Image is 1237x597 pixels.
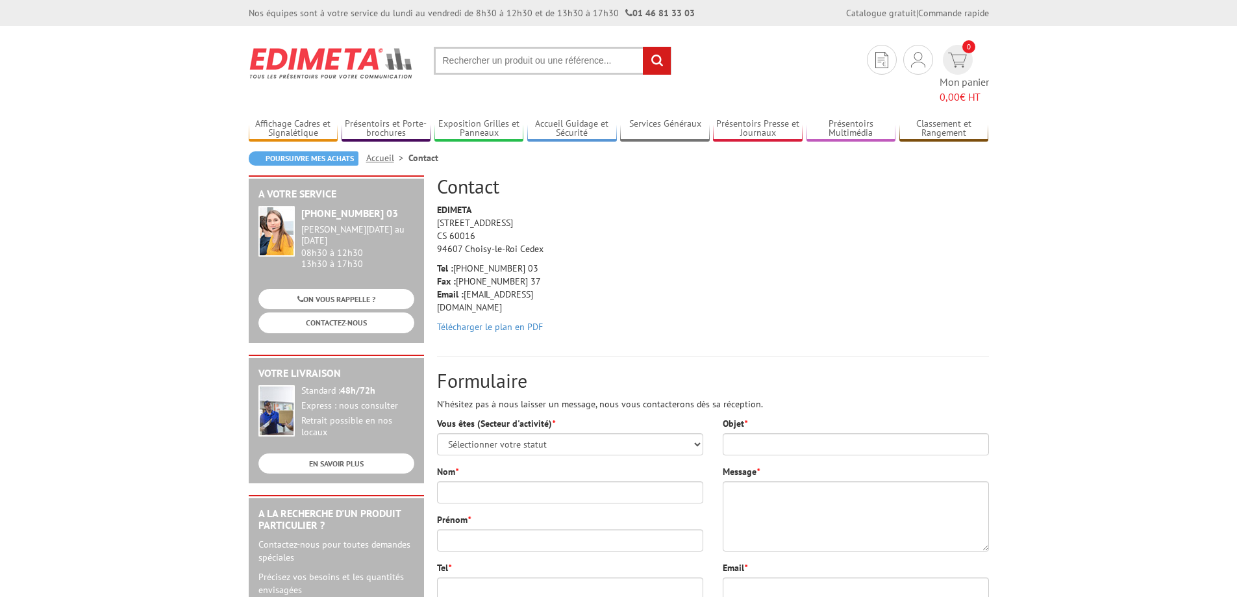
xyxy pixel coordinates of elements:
[620,118,710,140] a: Services Généraux
[437,203,560,255] p: [STREET_ADDRESS] CS 60016 94607 Choisy-le-Roi Cedex
[258,385,295,437] img: widget-livraison.jpg
[301,385,414,397] div: Standard :
[527,118,617,140] a: Accueil Guidage et Sécurité
[249,118,338,140] a: Affichage Cadres et Signalétique
[437,398,989,411] p: N'hésitez pas à nous laisser un message, nous vous contacterons dès sa réception.
[258,538,414,564] p: Contactez-nous pour toutes demandes spéciales
[249,6,695,19] div: Nos équipes sont à votre service du lundi au vendredi de 8h30 à 12h30 et de 13h30 à 17h30
[258,453,414,474] a: EN SAVOIR PLUS
[258,508,414,531] h2: A la recherche d'un produit particulier ?
[962,40,975,53] span: 0
[258,289,414,309] a: ON VOUS RAPPELLE ?
[258,312,414,333] a: CONTACTEZ-NOUS
[258,188,414,200] h2: A votre service
[940,45,989,105] a: devis rapide 0 Mon panier 0,00€ HT
[437,204,471,216] strong: EDIMETA
[846,6,989,19] div: |
[437,417,555,430] label: Vous êtes (Secteur d'activité)
[723,465,760,478] label: Message
[911,52,925,68] img: devis rapide
[437,262,453,274] strong: Tel :
[340,385,375,396] strong: 48h/72h
[434,118,524,140] a: Exposition Grilles et Panneaux
[846,7,916,19] a: Catalogue gratuit
[713,118,803,140] a: Présentoirs Presse et Journaux
[249,151,358,166] a: Poursuivre mes achats
[301,224,414,246] div: [PERSON_NAME][DATE] au [DATE]
[366,152,408,164] a: Accueil
[806,118,896,140] a: Présentoirs Multimédia
[948,53,967,68] img: devis rapide
[437,321,543,333] a: Télécharger le plan en PDF
[723,561,747,574] label: Email
[437,561,451,574] label: Tel
[437,513,471,526] label: Prénom
[342,118,431,140] a: Présentoirs et Porte-brochures
[249,39,414,87] img: Edimeta
[940,90,989,105] span: € HT
[258,570,414,596] p: Précisez vos besoins et les quantités envisagées
[437,370,989,391] h2: Formulaire
[899,118,989,140] a: Classement et Rangement
[437,288,464,300] strong: Email :
[434,47,671,75] input: Rechercher un produit ou une référence...
[301,224,414,269] div: 08h30 à 12h30 13h30 à 17h30
[301,400,414,412] div: Express : nous consulter
[437,275,456,287] strong: Fax :
[940,75,989,105] span: Mon panier
[437,175,989,197] h2: Contact
[723,417,747,430] label: Objet
[301,415,414,438] div: Retrait possible en nos locaux
[301,207,398,220] strong: [PHONE_NUMBER] 03
[940,90,960,103] span: 0,00
[643,47,671,75] input: rechercher
[625,7,695,19] strong: 01 46 81 33 03
[437,262,560,314] p: [PHONE_NUMBER] 03 [PHONE_NUMBER] 37 [EMAIL_ADDRESS][DOMAIN_NAME]
[437,465,458,478] label: Nom
[408,151,438,164] li: Contact
[258,368,414,379] h2: Votre livraison
[258,206,295,257] img: widget-service.jpg
[918,7,989,19] a: Commande rapide
[875,52,888,68] img: devis rapide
